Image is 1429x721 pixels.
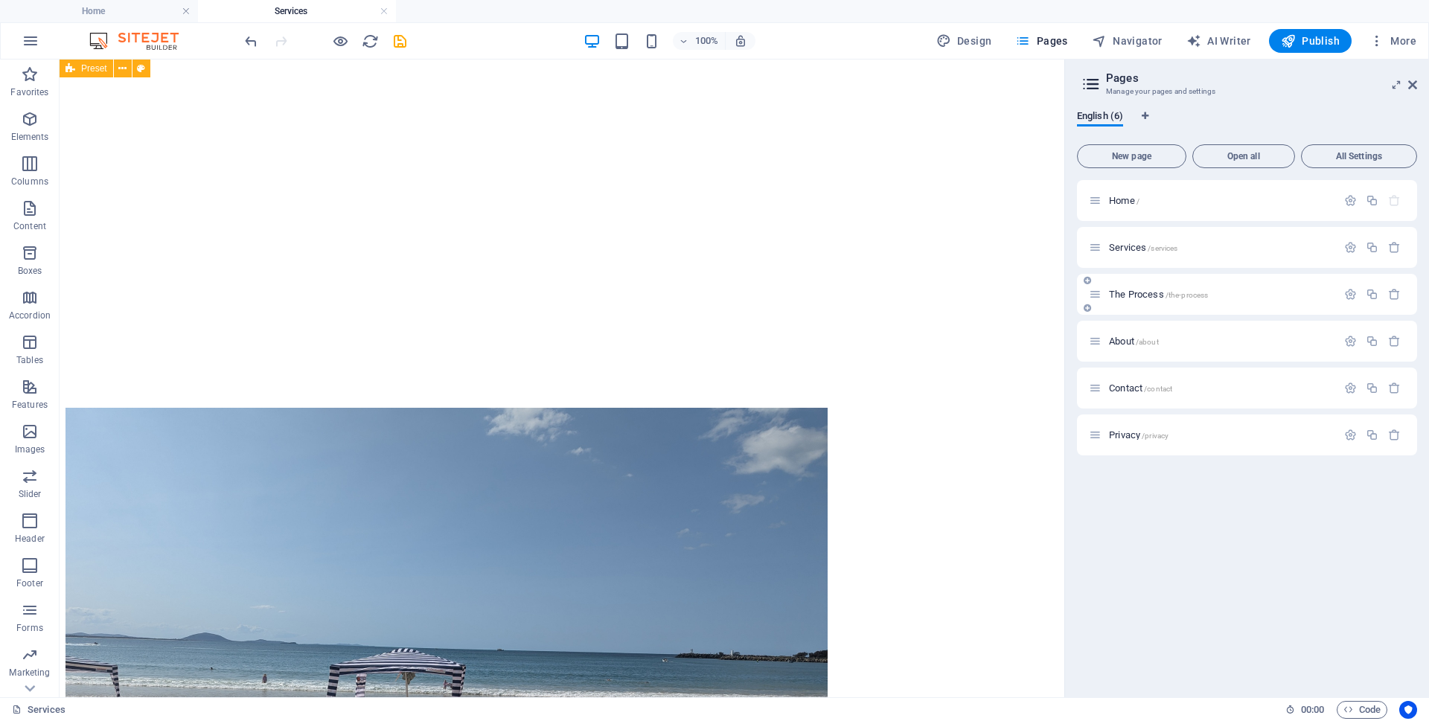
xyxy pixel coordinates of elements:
span: : [1311,704,1314,715]
span: All Settings [1308,152,1410,161]
i: Undo: Duplicate elements (Ctrl+Z) [243,33,260,50]
span: Click to open page [1109,429,1169,440]
div: Privacy/privacy [1104,430,1337,440]
span: Open all [1199,152,1288,161]
div: Services/services [1104,243,1337,252]
div: The startpage cannot be deleted [1388,194,1401,207]
p: Footer [16,577,43,589]
a: Click to cancel selection. Double-click to open Pages [12,701,65,719]
p: Elements [11,131,49,143]
h4: Services [198,3,396,19]
i: On resize automatically adjust zoom level to fit chosen device. [734,34,747,48]
div: Duplicate [1366,382,1378,394]
span: Publish [1281,33,1340,48]
i: Save (Ctrl+S) [391,33,409,50]
span: New page [1084,152,1180,161]
p: Header [15,533,45,545]
button: 100% [673,32,726,50]
div: About/about [1104,336,1337,346]
span: Navigator [1092,33,1163,48]
button: Open all [1192,144,1295,168]
button: Publish [1269,29,1352,53]
span: Click to open page [1109,195,1139,206]
p: Accordion [9,310,51,321]
div: Remove [1388,429,1401,441]
button: Usercentrics [1399,701,1417,719]
span: The Process [1109,289,1208,300]
img: Editor Logo [86,32,197,50]
span: Click to open page [1109,336,1159,347]
div: Home/ [1104,196,1337,205]
span: English (6) [1077,107,1123,128]
div: Duplicate [1366,429,1378,441]
button: Click here to leave preview mode and continue editing [331,32,349,50]
span: /contact [1144,385,1172,393]
p: Slider [19,488,42,500]
div: Duplicate [1366,194,1378,207]
p: Columns [11,176,48,188]
button: All Settings [1301,144,1417,168]
div: Duplicate [1366,288,1378,301]
span: Design [936,33,992,48]
span: /privacy [1142,432,1169,440]
button: More [1364,29,1422,53]
p: Forms [16,622,43,634]
div: Remove [1388,288,1401,301]
p: Content [13,220,46,232]
div: Settings [1344,241,1357,254]
div: The Process/the-process [1104,289,1337,299]
span: Click to open page [1109,242,1177,253]
div: Settings [1344,429,1357,441]
p: Tables [16,354,43,366]
span: / [1137,197,1139,205]
p: Marketing [9,667,50,679]
p: Images [15,443,45,455]
span: /the-process [1166,291,1209,299]
button: Code [1337,701,1387,719]
div: Remove [1388,335,1401,347]
p: Favorites [10,86,48,98]
div: Settings [1344,288,1357,301]
div: Settings [1344,194,1357,207]
button: New page [1077,144,1186,168]
p: Boxes [18,265,42,277]
div: Settings [1344,382,1357,394]
div: Language Tabs [1077,110,1417,138]
button: undo [242,32,260,50]
span: AI Writer [1186,33,1251,48]
span: Code [1343,701,1381,719]
h6: Session time [1285,701,1325,719]
div: Remove [1388,382,1401,394]
div: Settings [1344,335,1357,347]
div: Remove [1388,241,1401,254]
button: Navigator [1086,29,1169,53]
button: reload [361,32,379,50]
span: Pages [1015,33,1067,48]
i: Reload page [362,33,379,50]
span: /about [1136,338,1159,346]
p: Features [12,399,48,411]
div: Contact/contact [1104,383,1337,393]
span: Click to open page [1109,382,1172,394]
div: Duplicate [1366,241,1378,254]
div: Duplicate [1366,335,1378,347]
h3: Manage your pages and settings [1106,85,1387,98]
span: Preset [81,64,107,73]
h6: 100% [695,32,719,50]
button: Pages [1009,29,1073,53]
span: More [1369,33,1416,48]
div: Design (Ctrl+Alt+Y) [930,29,998,53]
h2: Pages [1106,71,1417,85]
button: AI Writer [1180,29,1257,53]
button: save [391,32,409,50]
button: Design [930,29,998,53]
span: /services [1148,244,1177,252]
span: 00 00 [1301,701,1324,719]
